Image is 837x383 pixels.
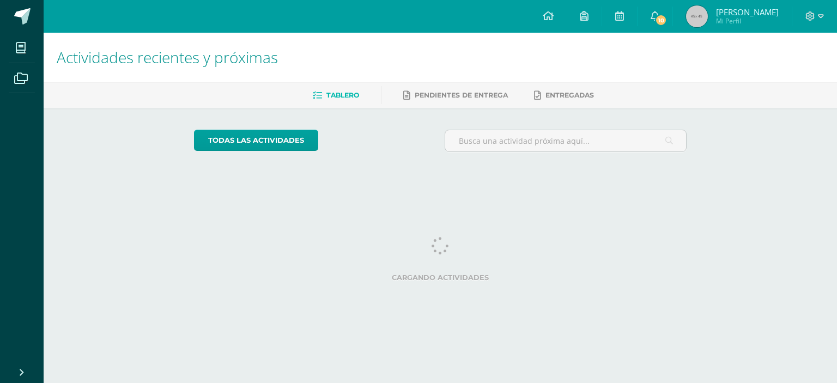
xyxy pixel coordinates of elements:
[534,87,594,104] a: Entregadas
[686,5,708,27] img: 45x45
[403,87,508,104] a: Pendientes de entrega
[545,91,594,99] span: Entregadas
[57,47,278,68] span: Actividades recientes y próximas
[194,273,687,282] label: Cargando actividades
[313,87,359,104] a: Tablero
[415,91,508,99] span: Pendientes de entrega
[716,16,779,26] span: Mi Perfil
[326,91,359,99] span: Tablero
[445,130,687,151] input: Busca una actividad próxima aquí...
[716,7,779,17] span: [PERSON_NAME]
[194,130,318,151] a: todas las Actividades
[655,14,667,26] span: 10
